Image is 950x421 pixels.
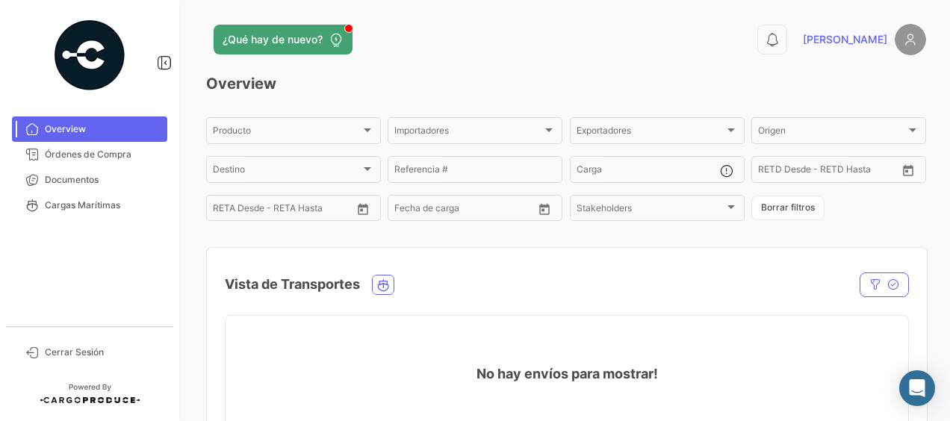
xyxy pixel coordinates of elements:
[213,205,240,216] input: Desde
[899,370,935,406] div: Abrir Intercom Messenger
[352,198,374,220] button: Open calendar
[250,205,317,216] input: Hasta
[577,128,724,138] span: Exportadores
[225,274,360,295] h4: Vista de Transportes
[214,25,353,54] button: ¿Qué hay de nuevo?
[803,32,887,47] span: [PERSON_NAME]
[432,205,498,216] input: Hasta
[758,128,906,138] span: Origen
[45,199,161,212] span: Cargas Marítimas
[533,198,556,220] button: Open calendar
[394,128,542,138] span: Importadores
[206,73,926,94] h3: Overview
[52,18,127,93] img: powered-by.png
[45,346,161,359] span: Cerrar Sesión
[223,32,323,47] span: ¿Qué hay de nuevo?
[12,193,167,218] a: Cargas Marítimas
[751,196,825,220] button: Borrar filtros
[373,275,394,294] button: Ocean
[795,166,862,177] input: Hasta
[213,166,361,177] span: Destino
[394,205,421,216] input: Desde
[758,166,785,177] input: Desde
[45,122,161,136] span: Overview
[213,128,361,138] span: Producto
[577,205,724,216] span: Stakeholders
[895,24,926,55] img: placeholder-user.png
[45,173,161,187] span: Documentos
[12,167,167,193] a: Documentos
[12,142,167,167] a: Órdenes de Compra
[12,116,167,142] a: Overview
[897,159,919,181] button: Open calendar
[476,364,658,384] h4: No hay envíos para mostrar!
[45,148,161,161] span: Órdenes de Compra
